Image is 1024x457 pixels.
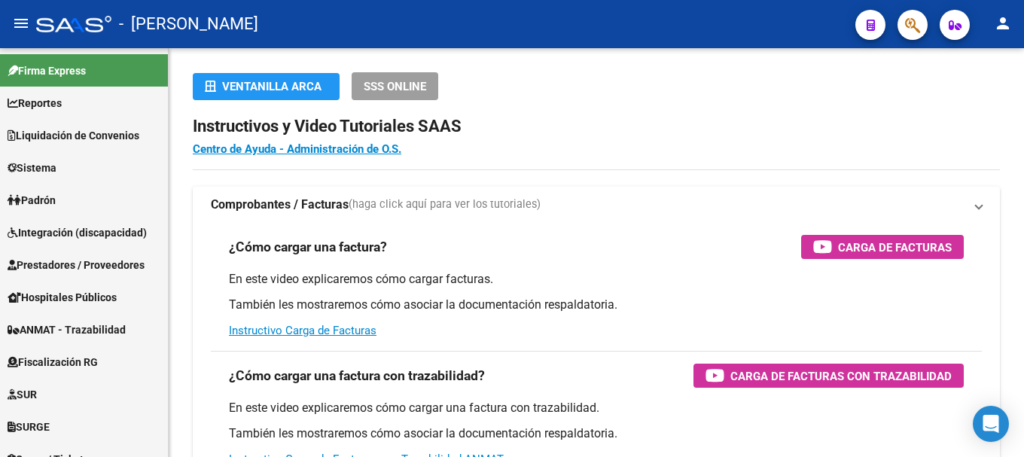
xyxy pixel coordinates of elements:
[8,419,50,435] span: SURGE
[12,14,30,32] mat-icon: menu
[193,187,1000,223] mat-expansion-panel-header: Comprobantes / Facturas(haga click aquí para ver los tutoriales)
[8,386,37,403] span: SUR
[229,400,964,416] p: En este video explicaremos cómo cargar una factura con trazabilidad.
[229,271,964,288] p: En este video explicaremos cómo cargar facturas.
[119,8,258,41] span: - [PERSON_NAME]
[8,354,98,370] span: Fiscalización RG
[364,80,426,93] span: SSS ONLINE
[838,238,952,257] span: Carga de Facturas
[193,73,340,100] button: Ventanilla ARCA
[352,72,438,100] button: SSS ONLINE
[229,425,964,442] p: También les mostraremos cómo asociar la documentación respaldatoria.
[8,62,86,79] span: Firma Express
[229,236,387,257] h3: ¿Cómo cargar una factura?
[8,127,139,144] span: Liquidación de Convenios
[229,297,964,313] p: También les mostraremos cómo asociar la documentación respaldatoria.
[8,224,147,241] span: Integración (discapacidad)
[8,257,145,273] span: Prestadores / Proveedores
[205,73,328,100] div: Ventanilla ARCA
[8,160,56,176] span: Sistema
[349,197,541,213] span: (haga click aquí para ver los tutoriales)
[693,364,964,388] button: Carga de Facturas con Trazabilidad
[8,289,117,306] span: Hospitales Públicos
[801,235,964,259] button: Carga de Facturas
[8,192,56,209] span: Padrón
[193,112,1000,141] h2: Instructivos y Video Tutoriales SAAS
[229,365,485,386] h3: ¿Cómo cargar una factura con trazabilidad?
[994,14,1012,32] mat-icon: person
[211,197,349,213] strong: Comprobantes / Facturas
[193,142,401,156] a: Centro de Ayuda - Administración de O.S.
[730,367,952,385] span: Carga de Facturas con Trazabilidad
[8,95,62,111] span: Reportes
[973,406,1009,442] div: Open Intercom Messenger
[229,324,376,337] a: Instructivo Carga de Facturas
[8,321,126,338] span: ANMAT - Trazabilidad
